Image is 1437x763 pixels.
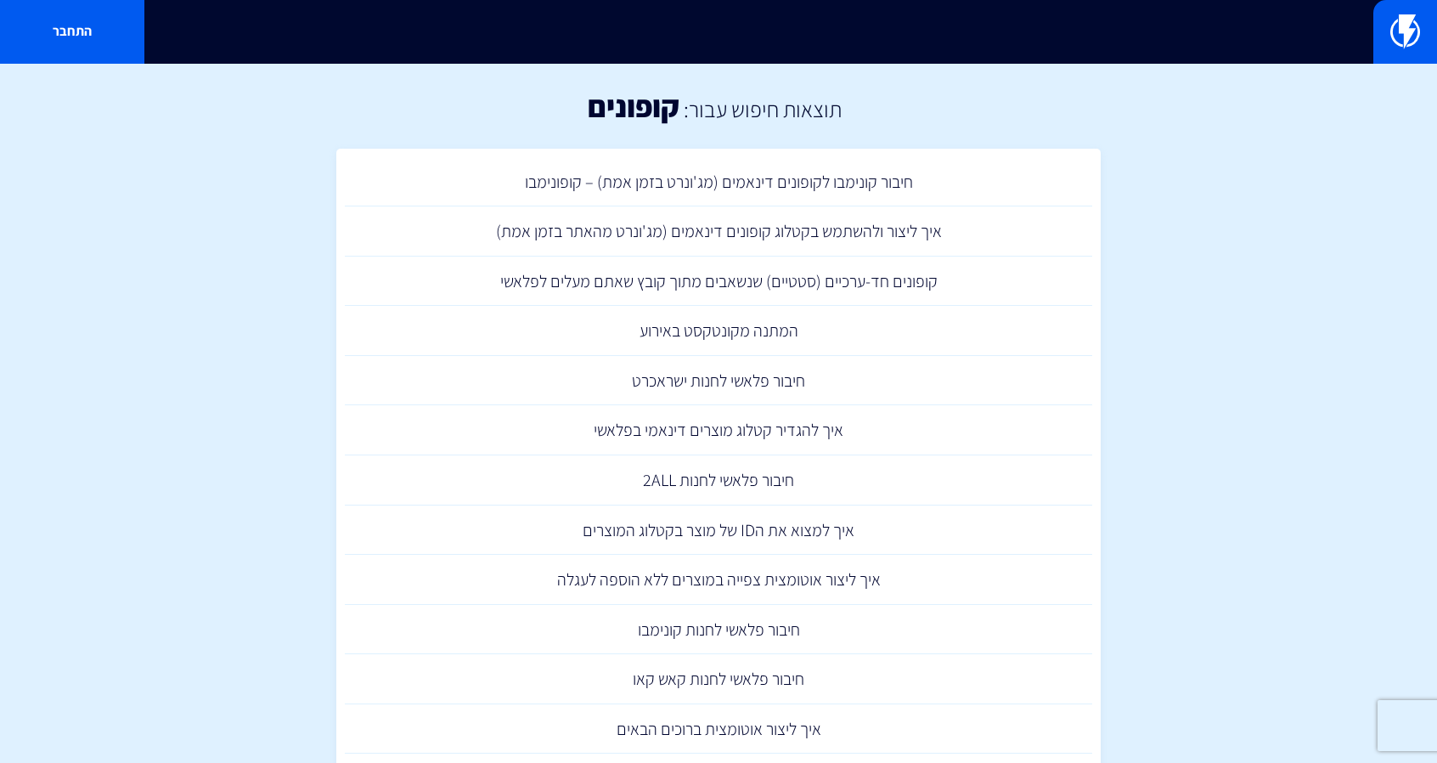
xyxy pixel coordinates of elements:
[345,506,1092,556] a: איך למצוא את הID של מוצר בקטלוג המוצרים
[345,306,1092,356] a: המתנה מקונטקסט באירוע
[345,356,1092,406] a: חיבור פלאשי לחנות ישראכרט
[345,257,1092,307] a: קופונים חד-ערכיים (סטטיים) שנשאבים מתוך קובץ שאתם מעלים לפלאשי
[345,405,1092,455] a: איך להגדיר קטלוג מוצרים דינאמי בפלאשי
[588,89,679,123] h1: קופונים
[345,704,1092,755] a: איך ליצור אוטומצית ברוכים הבאים
[345,555,1092,605] a: איך ליצור אוטומצית צפייה במוצרים ללא הוספה לעגלה
[345,157,1092,207] a: חיבור קונימבו לקופונים דינאמים (מג'ונרט בזמן אמת) – קופונימבו
[345,455,1092,506] a: חיבור פלאשי לחנות 2ALL
[345,605,1092,655] a: חיבור פלאשי לחנות קונימבו
[345,206,1092,257] a: איך ליצור ולהשתמש בקטלוג קופונים דינאמים (מג'ונרט מהאתר בזמן אמת)
[345,654,1092,704] a: חיבור פלאשי לחנות קאש קאו
[679,97,842,122] h2: תוצאות חיפוש עבור:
